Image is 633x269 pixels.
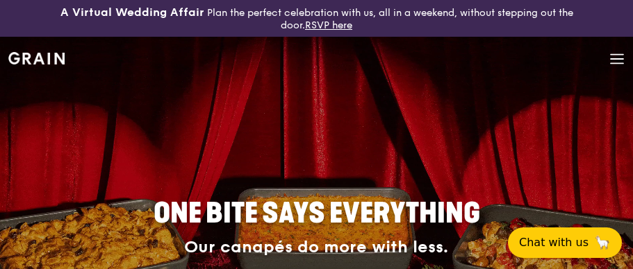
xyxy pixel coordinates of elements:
span: ONE BITE SAYS EVERYTHING [154,197,480,230]
div: Plan the perfect celebration with us, all in a weekend, without stepping out the door. [53,6,580,31]
h3: A Virtual Wedding Affair [60,6,204,19]
div: Our canapés do more with less. [76,238,556,257]
img: Grain [8,52,65,64]
a: GrainGrain [8,36,65,78]
a: RSVP here [305,19,352,31]
button: Chat with us🦙 [508,227,622,258]
span: 🦙 [594,234,611,251]
span: Chat with us [519,234,589,251]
